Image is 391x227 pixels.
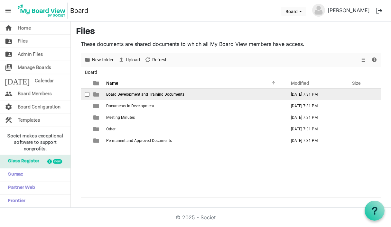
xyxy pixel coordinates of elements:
[81,89,89,100] td: checkbox
[345,135,381,146] td: is template cell column header Size
[345,112,381,123] td: is template cell column header Size
[370,56,379,64] button: Details
[35,74,54,87] span: Calendar
[176,214,216,221] a: © 2025 - Societ
[5,74,30,87] span: [DATE]
[5,61,13,74] span: switch_account
[89,112,104,123] td: is template cell column header type
[312,4,325,17] img: no-profile-picture.svg
[16,3,68,19] img: My Board View Logo
[53,159,62,164] div: new
[18,35,28,48] span: Files
[81,123,89,135] td: checkbox
[89,100,104,112] td: is template cell column header type
[104,100,284,112] td: Documents in Development is template cell column header Name
[76,27,386,38] h3: Files
[5,22,13,34] span: home
[106,127,116,131] span: Other
[104,135,284,146] td: Permanent and Approved Documents is template cell column header Name
[5,114,13,127] span: construction
[91,56,114,64] span: New folder
[281,7,306,16] button: Board dropdownbutton
[89,89,104,100] td: is template cell column header type
[358,53,369,67] div: View
[81,135,89,146] td: checkbox
[5,48,13,61] span: folder_shared
[81,112,89,123] td: checkbox
[345,100,381,112] td: is template cell column header Size
[106,138,172,143] span: Permanent and Approved Documents
[18,114,40,127] span: Templates
[104,89,284,100] td: Board Development and Training Documents is template cell column header Name
[5,35,13,48] span: folder_shared
[104,112,284,123] td: Meeting Minutes is template cell column header Name
[359,56,367,64] button: View dropdownbutton
[352,81,361,86] span: Size
[70,4,88,17] a: Board
[116,53,142,67] div: Upload
[152,56,168,64] span: Refresh
[106,81,118,86] span: Name
[81,40,381,48] p: These documents are shared documents to which all My Board View members have access.
[142,53,170,67] div: Refresh
[81,100,89,112] td: checkbox
[5,100,13,113] span: settings
[5,195,25,207] span: Frontier
[325,4,372,17] a: [PERSON_NAME]
[16,3,70,19] a: My Board View Logo
[291,81,309,86] span: Modified
[5,168,23,181] span: Sumac
[125,56,141,64] span: Upload
[284,89,345,100] td: May 19, 2025 7:31 PM column header Modified
[89,135,104,146] td: is template cell column header type
[83,56,115,64] button: New folder
[117,56,141,64] button: Upload
[5,87,13,100] span: people
[144,56,169,64] button: Refresh
[372,4,386,17] button: logout
[284,135,345,146] td: May 19, 2025 7:31 PM column header Modified
[18,100,61,113] span: Board Configuration
[106,104,154,108] span: Documents in Development
[3,133,68,152] span: Societ makes exceptional software to support nonprofits.
[18,87,52,100] span: Board Members
[284,123,345,135] td: May 19, 2025 7:31 PM column header Modified
[284,100,345,112] td: May 19, 2025 7:31 PM column header Modified
[82,53,116,67] div: New folder
[18,48,43,61] span: Admin Files
[18,22,31,34] span: Home
[18,61,51,74] span: Manage Boards
[106,92,184,97] span: Board Development and Training Documents
[284,112,345,123] td: May 19, 2025 7:31 PM column header Modified
[106,115,135,120] span: Meeting Minutes
[89,123,104,135] td: is template cell column header type
[345,123,381,135] td: is template cell column header Size
[5,181,35,194] span: Partner Web
[345,89,381,100] td: is template cell column header Size
[84,68,98,76] span: Board
[104,123,284,135] td: Other is template cell column header Name
[2,4,14,17] span: menu
[5,155,39,168] span: Glass Register
[369,53,380,67] div: Details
